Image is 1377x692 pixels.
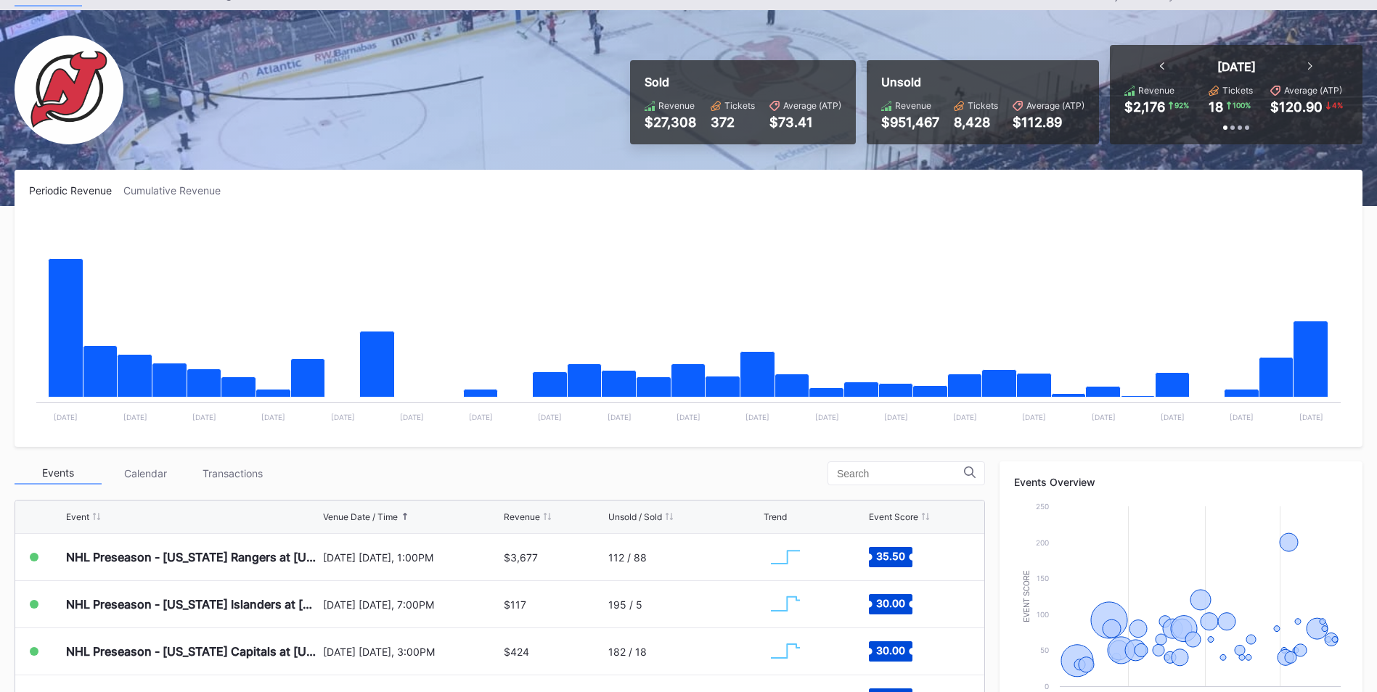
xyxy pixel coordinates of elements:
text: 150 [1037,574,1049,582]
div: Tickets [724,100,755,111]
text: [DATE] [1092,413,1116,421]
text: 200 [1036,538,1049,547]
div: Revenue [658,100,695,111]
div: $3,677 [504,551,538,564]
text: [DATE] [538,413,562,421]
div: NHL Preseason - [US_STATE] Islanders at [US_STATE] Devils [66,597,319,611]
text: [DATE] [469,413,493,421]
svg: Chart title [764,586,807,622]
div: NHL Preseason - [US_STATE] Rangers at [US_STATE] Devils [66,550,319,564]
text: Event Score [1023,570,1031,622]
text: [DATE] [54,413,78,421]
text: [DATE] [1022,413,1046,421]
div: [DATE] [DATE], 1:00PM [323,551,500,564]
text: 100 [1037,610,1049,619]
text: [DATE] [1299,413,1323,421]
div: Average (ATP) [1026,100,1084,111]
div: 8,428 [954,115,998,130]
div: 18 [1209,99,1223,115]
text: [DATE] [123,413,147,421]
div: Events Overview [1014,476,1348,488]
div: [DATE] [1217,59,1256,74]
div: Transactions [189,462,276,485]
text: [DATE] [331,413,355,421]
div: 372 [711,115,755,130]
text: 50 [1040,646,1049,654]
div: 195 / 5 [608,598,642,611]
text: 35.50 [876,550,905,562]
text: [DATE] [261,413,285,421]
div: Revenue [1138,85,1174,96]
div: Venue Date / Time [323,511,398,522]
svg: Chart title [29,215,1348,432]
div: NHL Preseason - [US_STATE] Capitals at [US_STATE] Devils (Split Squad) [66,644,319,659]
text: 30.00 [876,644,905,656]
div: 182 / 18 [608,646,647,658]
div: Event [66,511,89,522]
div: $424 [504,646,529,658]
svg: Chart title [764,539,807,575]
text: [DATE] [953,413,977,421]
div: $73.41 [769,115,841,130]
div: Calendar [102,462,189,485]
div: $117 [504,598,526,611]
text: [DATE] [1161,413,1185,421]
img: NJ_Devils_Hockey_Secondary.png [15,36,123,144]
div: Event Score [869,511,918,522]
div: Sold [645,75,841,89]
text: [DATE] [815,413,839,421]
div: Unsold / Sold [608,511,662,522]
text: 0 [1045,682,1049,691]
text: [DATE] [745,413,769,421]
div: [DATE] [DATE], 3:00PM [323,646,500,658]
svg: Chart title [764,633,807,670]
div: Trend [764,511,787,522]
input: Search [837,468,964,479]
div: 100 % [1231,99,1252,111]
div: $120.90 [1270,99,1323,115]
text: [DATE] [400,413,424,421]
div: Unsold [881,75,1084,89]
text: [DATE] [608,413,632,421]
text: 250 [1036,502,1049,511]
text: [DATE] [884,413,908,421]
div: Events [15,462,102,485]
div: Revenue [895,100,931,111]
text: [DATE] [1230,413,1254,421]
text: [DATE] [192,413,216,421]
div: Tickets [1222,85,1253,96]
div: Average (ATP) [1284,85,1342,96]
div: $951,467 [881,115,939,130]
div: Tickets [968,100,998,111]
div: [DATE] [DATE], 7:00PM [323,598,500,611]
div: Average (ATP) [783,100,841,111]
text: [DATE] [677,413,700,421]
div: 112 / 88 [608,551,647,564]
div: $112.89 [1013,115,1084,130]
div: Cumulative Revenue [123,184,232,197]
div: Revenue [504,511,540,522]
text: 30.00 [876,597,905,609]
div: 92 % [1173,99,1190,111]
div: $27,308 [645,115,696,130]
div: $2,176 [1124,99,1165,115]
div: 4 % [1331,99,1344,111]
div: Periodic Revenue [29,184,123,197]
